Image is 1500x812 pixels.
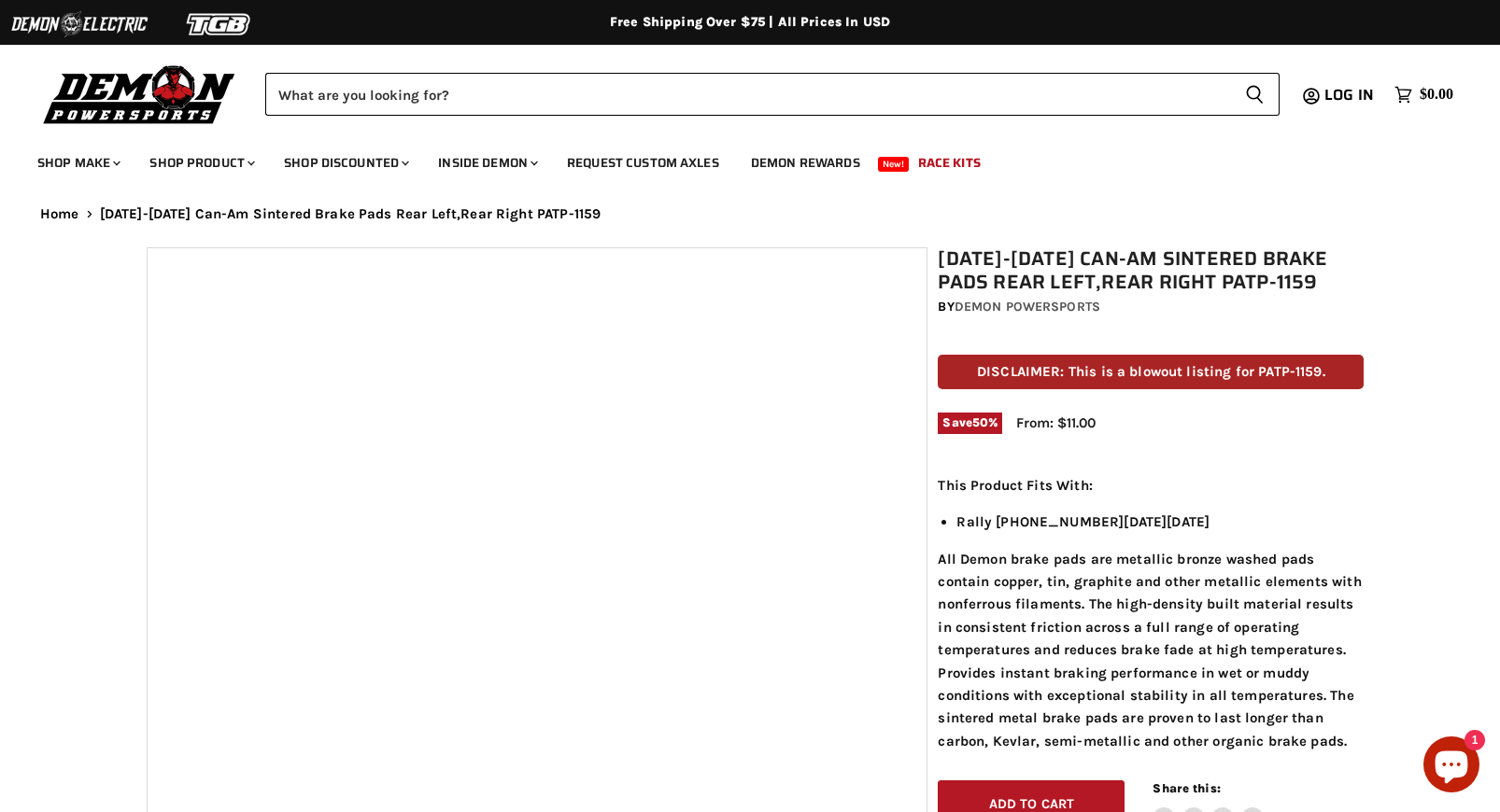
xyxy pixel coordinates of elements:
ul: Main menu [23,136,1449,182]
span: Save % [938,413,1002,433]
a: Shop Product [135,144,266,182]
a: $0.00 [1385,81,1463,108]
div: by [938,297,1364,317]
a: Home [40,206,79,222]
li: Rally [PHONE_NUMBER][DATE][DATE] [956,511,1364,533]
img: Demon Powersports [37,61,242,127]
nav: Breadcrumbs [3,206,1497,222]
inbox-online-store-chat: Shopify online store chat [1418,736,1485,797]
div: Free Shipping Over $75 | All Prices In USD [3,14,1497,31]
p: This Product Fits With: [938,474,1364,497]
img: TGB Logo 2 [149,7,290,42]
span: Log in [1324,83,1374,106]
span: $0.00 [1420,86,1453,104]
span: From: $11.00 [1016,414,1096,431]
p: DISCLAIMER: This is a blowout listing for PATP-1159. [938,355,1364,389]
a: Demon Powersports [955,299,1100,315]
a: Request Custom Axles [553,144,733,182]
span: 50 [972,415,988,429]
span: Add to cart [989,796,1075,812]
a: Shop Make [23,144,132,182]
img: Demon Electric Logo 2 [9,7,149,42]
button: Search [1230,73,1280,116]
input: Search [265,73,1230,116]
h1: [DATE]-[DATE] Can-Am Sintered Brake Pads Rear Left,Rear Right PATP-1159 [938,247,1364,294]
a: Shop Discounted [270,144,420,182]
div: All Demon brake pads are metallic bronze washed pads contain copper, tin, graphite and other meta... [938,474,1364,752]
a: Inside Demon [424,144,549,182]
form: Product [265,73,1280,116]
a: Race Kits [904,144,995,182]
span: New! [878,157,910,172]
span: [DATE]-[DATE] Can-Am Sintered Brake Pads Rear Left,Rear Right PATP-1159 [100,206,601,222]
a: Log in [1316,87,1385,104]
span: Share this: [1153,781,1220,795]
a: Demon Rewards [737,144,874,182]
